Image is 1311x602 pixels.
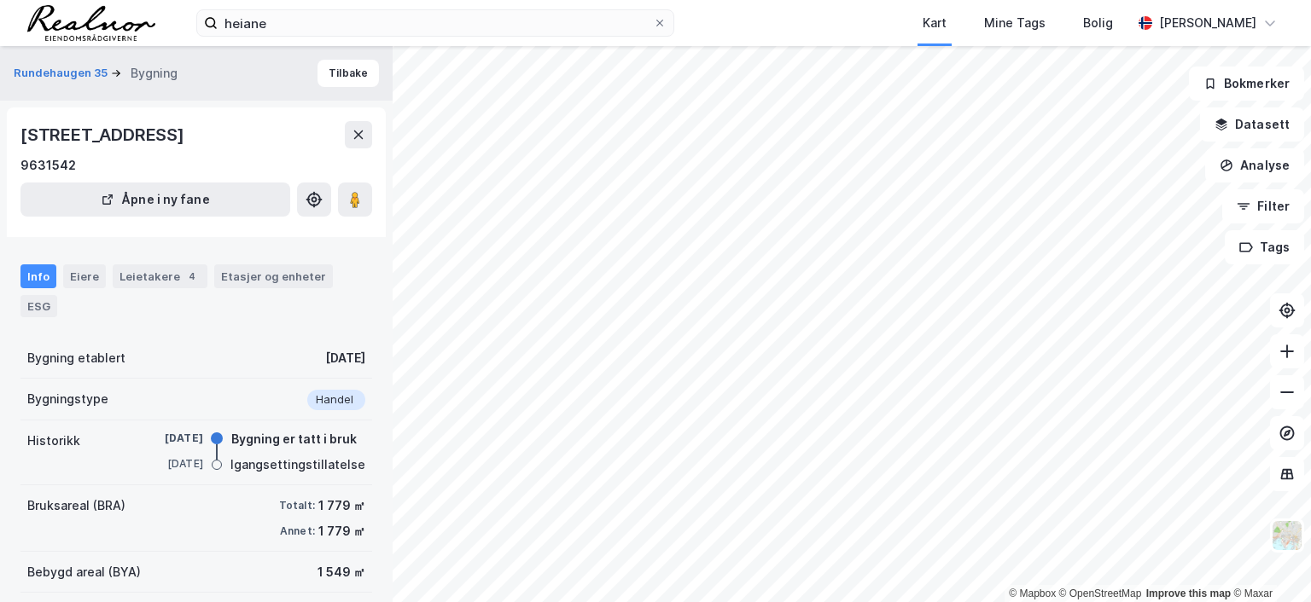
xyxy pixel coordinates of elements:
div: Igangsettingstillatelse [230,454,365,475]
button: Analyse [1205,148,1304,182]
div: Kart [923,13,947,33]
div: Annet: [280,524,315,538]
button: Åpne i ny fane [20,182,290,217]
div: Info [20,264,56,288]
div: Bygning etablert [27,348,125,368]
button: Datasett [1200,107,1304,142]
a: Improve this map [1146,588,1231,599]
div: Historikk [27,431,80,451]
img: realnor-logo.934646d98de889bb5806.png [27,5,155,41]
a: OpenStreetMap [1059,588,1142,599]
div: Eiere [63,264,106,288]
div: Bruksareal (BRA) [27,495,125,516]
button: Bokmerker [1189,67,1304,101]
div: Bolig [1083,13,1113,33]
input: Søk på adresse, matrikkel, gårdeiere, leietakere eller personer [218,10,653,36]
img: Z [1271,519,1303,552]
div: [DATE] [325,348,365,368]
button: Tags [1225,230,1304,264]
div: Etasjer og enheter [221,269,326,284]
div: [DATE] [135,431,203,446]
div: Bygning [131,63,178,84]
div: [DATE] [135,456,203,472]
a: Mapbox [1009,588,1056,599]
div: 1 779 ㎡ [318,495,365,516]
div: ESG [20,295,57,317]
div: Totalt: [279,499,315,512]
div: 1 779 ㎡ [318,521,365,541]
div: Mine Tags [984,13,1046,33]
div: [STREET_ADDRESS] [20,121,188,148]
button: Rundehaugen 35 [14,65,111,82]
div: 4 [184,268,201,285]
div: Leietakere [113,264,207,288]
button: Filter [1222,189,1304,223]
button: Tilbake [318,60,379,87]
div: 1 549 ㎡ [318,562,365,582]
div: Bygning er tatt i bruk [231,429,357,449]
div: 9631542 [20,155,76,176]
iframe: Chat Widget [1226,520,1311,602]
div: Bebygd areal (BYA) [27,562,141,582]
div: Kontrollprogram for chat [1226,520,1311,602]
div: [PERSON_NAME] [1159,13,1256,33]
div: Bygningstype [27,389,108,409]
